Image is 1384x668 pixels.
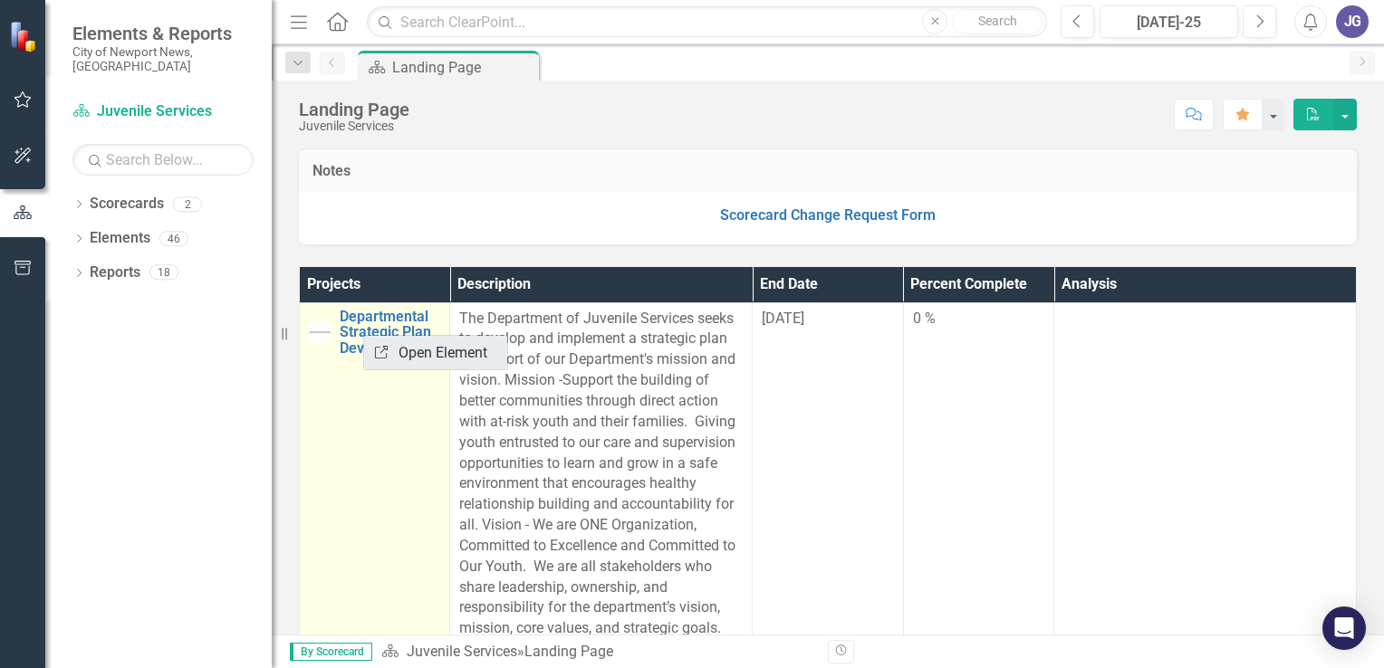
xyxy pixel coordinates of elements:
a: Departmental Strategic Plan Development [340,309,440,357]
input: Search ClearPoint... [367,6,1047,38]
div: Juvenile Services [299,119,409,133]
img: Not Started [309,321,331,343]
div: Open Intercom Messenger [1322,606,1366,650]
a: Scorecard Change Request Form [720,206,936,224]
div: Landing Page [299,100,409,119]
button: Search [952,9,1043,34]
span: Search [978,14,1017,28]
input: Search Below... [72,144,254,176]
a: Juvenile Services [72,101,254,122]
td: Double-Click to Edit [1054,302,1357,665]
td: Double-Click to Edit [903,302,1053,665]
div: » [381,642,814,663]
div: 2 [173,196,202,212]
span: By Scorecard [290,643,372,661]
span: [DATE] [762,310,804,327]
a: Scorecards [90,194,164,215]
div: 18 [149,265,178,281]
small: City of Newport News, [GEOGRAPHIC_DATA] [72,44,254,74]
img: ClearPoint Strategy [9,20,41,52]
button: [DATE]-25 [1100,5,1238,38]
p: The Department of Juvenile Services seeks to develop and implement a strategic plan in support of... [459,309,743,660]
a: Juvenile Services [407,643,517,660]
a: Reports [90,262,140,283]
button: JG [1336,5,1369,38]
div: [DATE]-25 [1106,12,1232,33]
div: Landing Page [392,56,534,79]
a: Open Element [364,336,507,369]
a: Elements [90,228,150,249]
div: Landing Page [524,643,613,660]
td: Double-Click to Edit Right Click for Context Menu [300,302,450,665]
h3: Notes [312,163,1343,179]
div: 46 [159,231,188,246]
div: 0 % [913,309,1044,329]
span: Elements & Reports [72,23,254,44]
